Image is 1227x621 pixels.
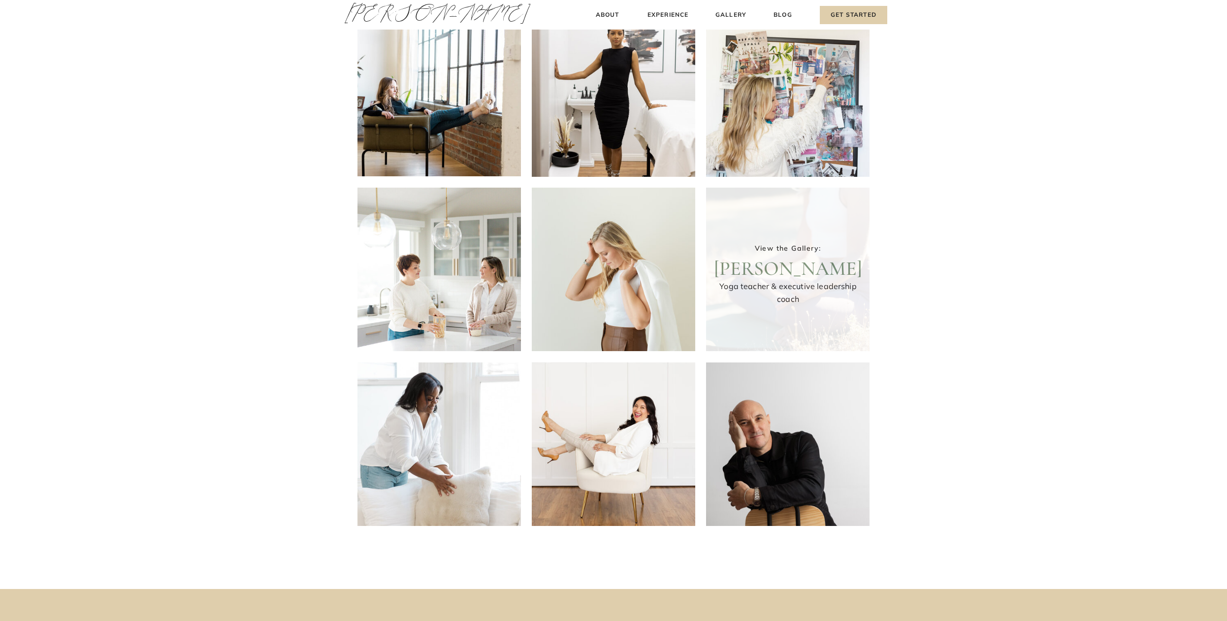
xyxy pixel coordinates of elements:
[593,10,622,20] a: About
[646,10,690,20] a: Experience
[820,6,887,24] a: Get Started
[714,10,747,20] a: Gallery
[772,10,794,20] a: Blog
